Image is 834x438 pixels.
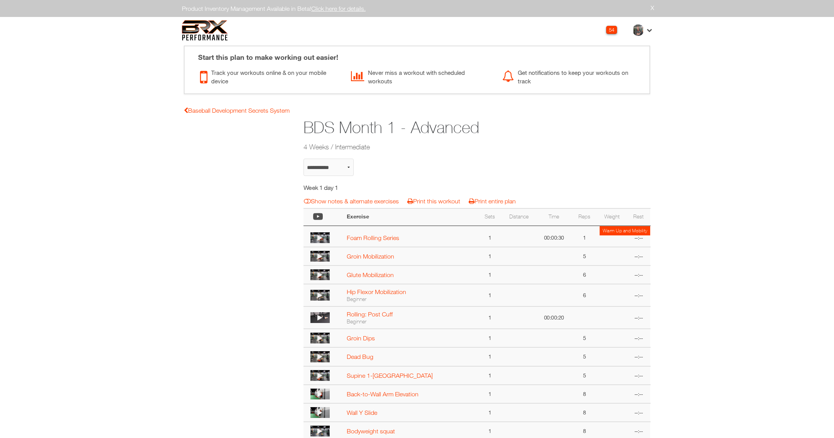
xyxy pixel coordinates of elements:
[536,208,572,226] th: Time
[347,353,373,360] a: Dead Bug
[351,66,490,86] div: Never miss a workout with scheduled workouts
[176,4,658,13] div: Product Inventory Management Available in Beta!
[572,208,597,226] th: Reps
[184,107,290,114] a: Baseball Development Secrets System
[347,372,433,379] a: Supine 1-[GEOGRAPHIC_DATA]
[627,226,650,247] td: --:--
[572,385,597,403] td: 8
[627,329,650,347] td: --:--
[572,329,597,347] td: 5
[572,266,597,284] td: 6
[478,385,501,403] td: 1
[347,253,394,260] a: Groin Mobilization
[347,391,419,397] a: Back-to-Wall Arm Elevation
[627,347,650,366] td: --:--
[200,66,339,86] div: Track your workouts online & on your mobile device
[536,226,572,247] td: 00:00:30
[478,266,501,284] td: 1
[627,247,650,266] td: --:--
[310,333,330,343] img: thumbnail.png
[572,284,597,306] td: 6
[478,347,501,366] td: 1
[407,198,460,205] a: Print this workout
[478,329,501,347] td: 1
[303,183,441,192] h5: Week 1 day 1
[347,318,474,325] div: Beginner
[502,208,536,226] th: Distance
[347,296,474,303] div: Beginner
[600,226,650,235] td: Warm Up and Mobility
[627,208,650,226] th: Rest
[627,284,650,306] td: --:--
[310,251,330,262] img: thumbnail.png
[182,20,228,41] img: 6f7da32581c89ca25d665dc3aae533e4f14fe3ef_original.svg
[597,208,627,226] th: Weight
[347,409,377,416] a: Wall Y Slide
[310,426,330,436] img: thumbnail.png
[627,403,650,422] td: --:--
[572,226,597,247] td: 1
[303,142,591,152] h2: 4 Weeks / Intermediate
[536,306,572,329] td: 00:00:20
[347,335,375,342] a: Groin Dips
[310,269,330,280] img: thumbnail.png
[651,4,654,12] a: X
[311,5,366,12] a: Click here for details.
[606,26,617,34] div: 54
[572,247,597,266] td: 5
[310,389,330,399] img: thumbnail.png
[478,284,501,306] td: 1
[347,311,393,318] a: Rolling: Post Cuff
[310,290,330,301] img: thumbnail.png
[627,306,650,329] td: --:--
[572,403,597,422] td: 8
[347,234,399,241] a: Foam Rolling Series
[627,385,650,403] td: --:--
[478,366,501,385] td: 1
[478,247,501,266] td: 1
[347,288,406,295] a: Hip Flexor Mobilization
[310,232,330,243] img: thumbnail.png
[310,351,330,362] img: thumbnail.png
[478,226,501,247] td: 1
[469,198,516,205] a: Print entire plan
[478,306,501,329] td: 1
[627,366,650,385] td: --:--
[303,116,591,139] h1: BDS Month 1 - Advanced
[190,46,644,63] div: Start this plan to make working out easier!
[310,407,330,418] img: thumbnail.png
[347,271,394,278] a: Glute Mobilization
[343,208,478,226] th: Exercise
[347,428,395,435] a: Bodyweight squat
[310,370,330,381] img: thumbnail.png
[502,66,642,86] div: Get notifications to keep your workouts on track
[572,347,597,366] td: 5
[304,198,399,205] a: Show notes & alternate exercises
[478,208,501,226] th: Sets
[572,366,597,385] td: 5
[310,312,330,323] img: thumbnail.png
[632,24,644,36] img: thumb.png
[478,403,501,422] td: 1
[627,266,650,284] td: --:--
